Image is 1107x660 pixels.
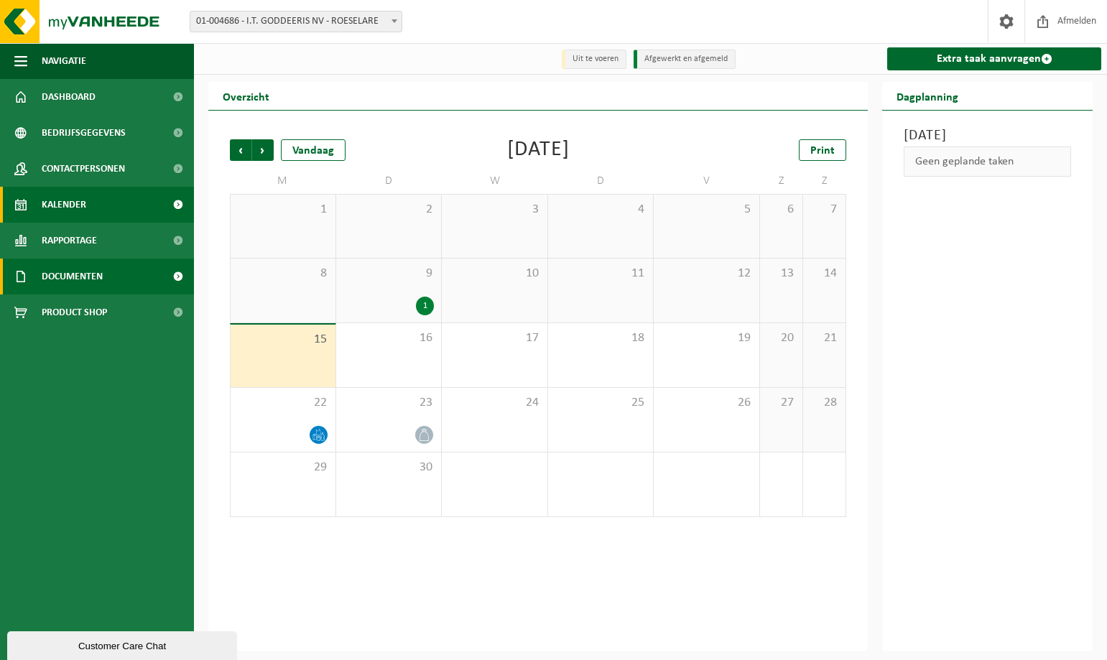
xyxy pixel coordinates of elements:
span: Bedrijfsgegevens [42,115,126,151]
td: M [230,168,336,194]
span: Contactpersonen [42,151,125,187]
h3: [DATE] [904,125,1071,147]
span: Print [810,145,835,157]
span: 10 [449,266,540,282]
span: 26 [661,395,752,411]
span: 19 [661,330,752,346]
span: 7 [810,202,838,218]
span: Documenten [42,259,103,294]
span: Product Shop [42,294,107,330]
span: Volgende [252,139,274,161]
span: 21 [810,330,838,346]
span: 2 [343,202,435,218]
span: 15 [238,332,328,348]
span: Dashboard [42,79,96,115]
span: 3 [449,202,540,218]
span: 20 [767,330,795,346]
a: Extra taak aanvragen [887,47,1101,70]
span: 17 [449,330,540,346]
td: Z [803,168,846,194]
span: 01-004686 - I.T. GODDEERIS NV - ROESELARE [190,11,402,32]
span: 6 [767,202,795,218]
span: 11 [555,266,647,282]
td: V [654,168,760,194]
span: 27 [767,395,795,411]
div: Geen geplande taken [904,147,1071,177]
span: Kalender [42,187,86,223]
div: Vandaag [281,139,346,161]
span: 16 [343,330,435,346]
div: 1 [416,297,434,315]
span: 12 [661,266,752,282]
span: Navigatie [42,43,86,79]
span: 23 [343,395,435,411]
span: 9 [343,266,435,282]
span: 22 [238,395,328,411]
td: D [336,168,443,194]
span: Rapportage [42,223,97,259]
span: 5 [661,202,752,218]
span: 4 [555,202,647,218]
span: 24 [449,395,540,411]
li: Afgewerkt en afgemeld [634,50,736,69]
td: W [442,168,548,194]
span: 8 [238,266,328,282]
span: 1 [238,202,328,218]
h2: Dagplanning [882,82,973,110]
span: 30 [343,460,435,475]
td: Z [760,168,803,194]
iframe: chat widget [7,628,240,660]
span: 14 [810,266,838,282]
span: 29 [238,460,328,475]
li: Uit te voeren [562,50,626,69]
a: Print [799,139,846,161]
div: [DATE] [507,139,570,161]
span: 18 [555,330,647,346]
span: 13 [767,266,795,282]
span: 28 [810,395,838,411]
span: 25 [555,395,647,411]
h2: Overzicht [208,82,284,110]
span: Vorige [230,139,251,161]
td: D [548,168,654,194]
